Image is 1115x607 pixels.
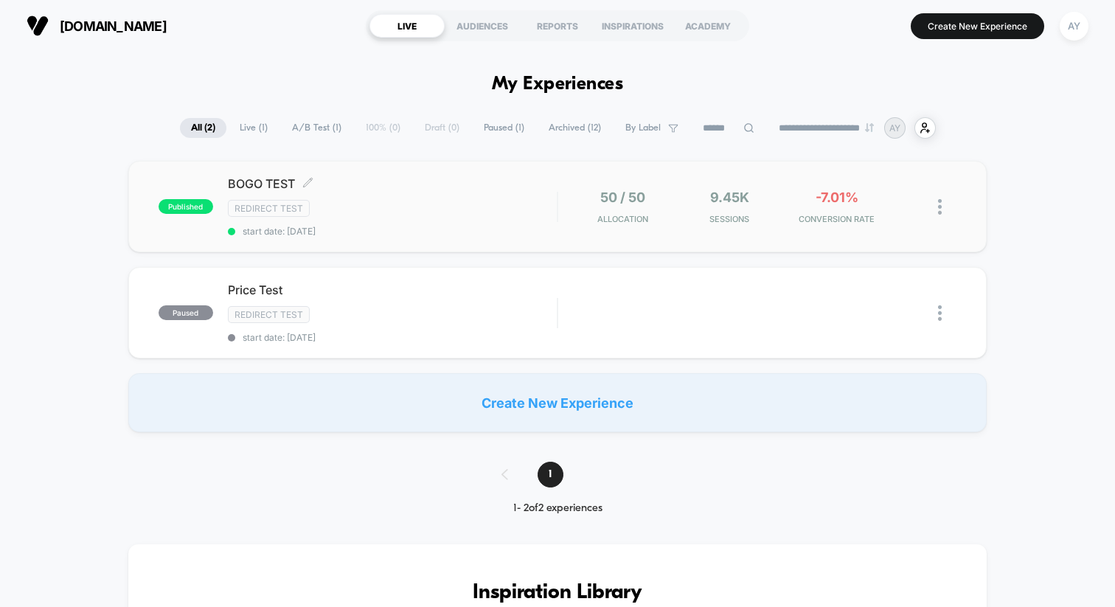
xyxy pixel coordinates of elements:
[369,14,445,38] div: LIVE
[889,122,900,133] p: AY
[787,214,886,224] span: CONVERSION RATE
[597,214,648,224] span: Allocation
[173,581,942,605] h3: Inspiration Library
[128,373,987,432] div: Create New Experience
[281,118,352,138] span: A/B Test ( 1 )
[27,15,49,37] img: Visually logo
[159,199,213,214] span: published
[492,74,624,95] h1: My Experiences
[865,123,874,132] img: end
[180,118,226,138] span: All ( 2 )
[228,306,310,323] span: Redirect Test
[538,118,612,138] span: Archived ( 12 )
[228,200,310,217] span: Redirect Test
[1055,11,1093,41] button: AY
[595,14,670,38] div: INSPIRATIONS
[22,14,171,38] button: [DOMAIN_NAME]
[520,14,595,38] div: REPORTS
[159,305,213,320] span: paused
[445,14,520,38] div: AUDIENCES
[60,18,167,34] span: [DOMAIN_NAME]
[938,199,942,215] img: close
[938,305,942,321] img: close
[670,14,746,38] div: ACADEMY
[710,190,749,205] span: 9.45k
[600,190,645,205] span: 50 / 50
[228,226,557,237] span: start date: [DATE]
[680,214,779,224] span: Sessions
[911,13,1044,39] button: Create New Experience
[538,462,563,488] span: 1
[1060,12,1088,41] div: AY
[487,502,629,515] div: 1 - 2 of 2 experiences
[816,190,858,205] span: -7.01%
[228,332,557,343] span: start date: [DATE]
[229,118,279,138] span: Live ( 1 )
[228,176,557,191] span: BOGO TEST
[228,282,557,297] span: Price Test
[473,118,535,138] span: Paused ( 1 )
[625,122,661,133] span: By Label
